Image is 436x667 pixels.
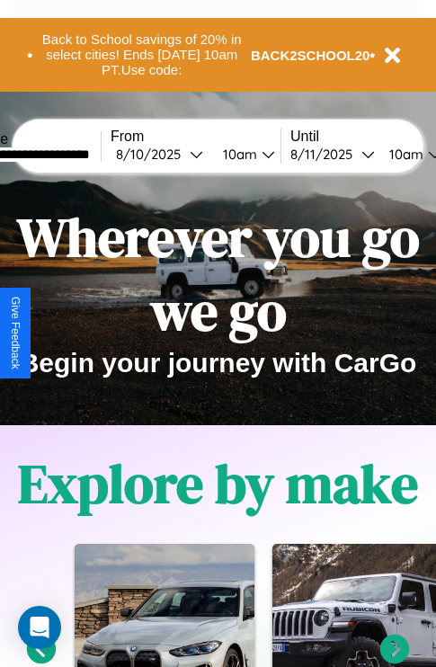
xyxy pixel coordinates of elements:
div: Open Intercom Messenger [18,606,61,649]
h1: Explore by make [18,447,418,520]
div: 10am [214,146,262,163]
div: 8 / 11 / 2025 [290,146,361,163]
div: Give Feedback [9,297,22,369]
button: 10am [209,145,280,164]
b: BACK2SCHOOL20 [251,48,370,63]
button: 8/10/2025 [111,145,209,164]
div: 10am [380,146,428,163]
label: From [111,129,280,145]
button: Back to School savings of 20% in select cities! Ends [DATE] 10am PT.Use code: [33,27,251,83]
div: 8 / 10 / 2025 [116,146,190,163]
